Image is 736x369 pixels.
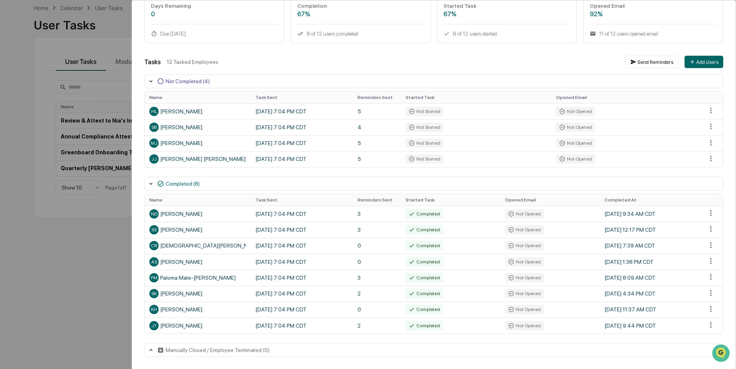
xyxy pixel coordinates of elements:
div: Not Opened [505,241,544,250]
div: Completed [406,209,443,219]
div: Not Started [406,107,443,116]
span: CR [151,243,157,248]
button: Start new chat [132,62,141,71]
td: 3 [353,270,401,285]
div: 12 Tasked Employees [167,59,619,65]
div: Not Opened [556,154,595,164]
th: Task Sent [251,194,353,206]
td: [DATE] 7:04 PM CDT [251,206,353,222]
div: Completed (8) [166,181,200,187]
div: [PERSON_NAME] [149,123,246,132]
div: [PERSON_NAME] [PERSON_NAME] [149,154,246,164]
th: Reminders Sent [353,194,401,206]
div: [PERSON_NAME] [149,209,246,219]
div: Completed [406,321,443,330]
div: Start new chat [26,59,127,67]
div: [PERSON_NAME] [149,321,246,330]
td: [DATE] 7:04 PM CDT [251,103,353,119]
span: MJ [151,140,157,146]
td: 3 [353,222,401,237]
span: Preclearance [15,97,50,105]
span: Data Lookup [15,112,49,120]
div: Started Task [443,3,570,9]
span: SB [151,125,157,130]
th: Opened Email [500,194,600,206]
div: [DEMOGRAPHIC_DATA][PERSON_NAME] [149,241,246,250]
span: ND [151,211,157,217]
td: 5 [353,135,401,151]
div: Manually Closed / Employee Terminated (0) [166,347,269,353]
td: [DATE] 9:44 PM CDT [600,318,702,333]
a: 🔎Data Lookup [5,109,52,123]
td: 5 [353,103,401,119]
th: Name [145,194,251,206]
div: Not Opened [556,138,595,148]
span: Pylon [77,131,94,137]
div: Completed [406,257,443,266]
div: Not Opened [556,123,595,132]
span: AS [151,259,157,265]
th: Opened Email [551,92,702,103]
div: 🖐️ [8,98,14,104]
th: Task Sent [251,92,353,103]
td: [DATE] 7:04 PM CDT [251,151,353,167]
div: [PERSON_NAME] [149,225,246,234]
td: 5 [353,151,401,167]
p: How can we help? [8,16,141,29]
div: Not Started [406,123,443,132]
div: 8 of 12 users started [443,31,570,37]
td: 3 [353,206,401,222]
td: [DATE] 7:04 PM CDT [251,270,353,285]
td: 2 [353,286,401,302]
th: Name [145,92,251,103]
td: [DATE] 7:04 PM CDT [251,238,353,254]
div: Not Started [406,138,443,148]
div: Tasks [144,58,161,66]
span: HL [151,109,157,114]
div: 0 [151,10,278,18]
div: Not Started [406,154,443,164]
span: PM [151,275,157,280]
div: [PERSON_NAME] [149,138,246,148]
div: 8 of 12 users completed [297,31,424,37]
div: Not Opened [505,321,544,330]
div: 67% [443,10,570,18]
div: [PERSON_NAME] [149,289,246,298]
td: [DATE] 7:04 PM CDT [251,286,353,302]
div: Not Opened [556,107,595,116]
div: 67% [297,10,424,18]
th: Started Task [401,92,551,103]
td: 0 [353,254,401,270]
div: 🗄️ [56,98,62,104]
td: [DATE] 7:39 AM CDT [600,238,702,254]
img: 1746055101610-c473b297-6a78-478c-a979-82029cc54cd1 [8,59,22,73]
span: SS [151,227,157,232]
td: [DATE] 7:04 PM CDT [251,119,353,135]
td: [DATE] 11:37 AM CDT [600,302,702,318]
div: Completion [297,3,424,9]
div: [PERSON_NAME] [149,107,246,116]
div: Not Opened [505,257,544,266]
div: Not Opened [505,225,544,234]
td: 0 [353,238,401,254]
td: 4 [353,119,401,135]
div: Not Completed (4) [166,78,210,84]
button: Send Reminders [625,56,678,68]
div: 11 of 12 users opened email [590,31,717,37]
td: [DATE] 8:09 AM CDT [600,270,702,285]
div: Not Opened [505,305,544,314]
div: [PERSON_NAME] [149,305,246,314]
th: Started Task [401,194,500,206]
span: KH [151,307,157,312]
th: Completed At [600,194,702,206]
span: JJ [151,156,157,162]
div: 92% [590,10,717,18]
div: Completed [406,289,443,298]
td: [DATE] 7:04 PM CDT [251,318,353,333]
span: Attestations [64,97,96,105]
td: [DATE] 7:04 PM CDT [251,135,353,151]
button: Add Users [685,56,723,68]
td: 2 [353,318,401,333]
